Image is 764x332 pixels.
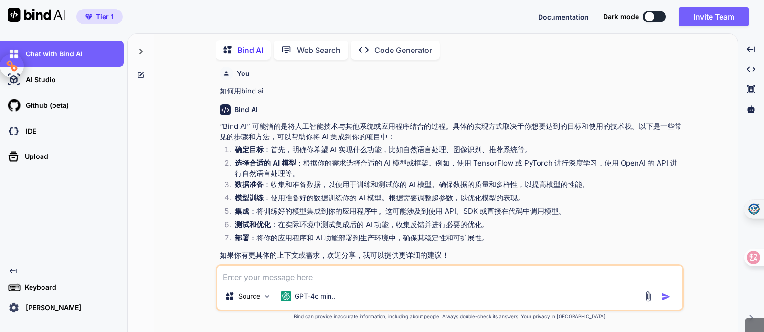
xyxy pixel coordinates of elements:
span: Documentation [538,13,589,21]
p: Bind can provide inaccurate information, including about people. Always double-check its answers.... [216,313,684,320]
img: Bind AI [8,8,65,22]
p: Web Search [297,44,340,56]
p: ：根据你的需求选择合适的 AI 模型或框架。例如，使用 TensorFlow 或 PyTorch 进行深度学习，使用 OpenAI 的 API 进行自然语言处理等。 [235,158,682,179]
p: Chat with Bind AI [22,49,83,59]
p: ：首先，明确你希望 AI 实现什么功能，比如自然语言处理、图像识别、推荐系统等。 [235,145,682,156]
p: ：使用准备好的数据训练你的 AI 模型。根据需要调整超参数，以优化模型的表现。 [235,193,682,204]
p: 如果你有更具体的上下文或需求，欢迎分享，我可以提供更详细的建议！ [220,250,682,261]
p: AI Studio [22,75,56,84]
p: Upload [21,152,48,161]
p: Keyboard [21,282,56,292]
button: Invite Team [679,7,749,26]
strong: 确定目标 [235,145,264,154]
p: [PERSON_NAME] [22,303,81,312]
img: ai-studio [6,72,22,88]
p: ：将训练好的模型集成到你的应用程序中。这可能涉及到使用 API、SDK 或直接在代码中调用模型。 [235,206,682,217]
img: Pick Models [263,292,271,301]
img: icon [661,292,671,301]
strong: 部署 [235,233,249,242]
strong: 集成 [235,207,249,216]
img: chat [6,46,22,62]
p: ：收集和准备数据，以便用于训练和测试你的 AI 模型。确保数据的质量和多样性，以提高模型的性能。 [235,179,682,190]
strong: 测试和优化 [235,220,271,229]
p: Code Generator [374,44,432,56]
strong: 模型训练 [235,193,264,202]
h6: You [237,69,250,78]
p: Bind AI [237,44,263,56]
p: ：在实际环境中测试集成后的 AI 功能，收集反馈并进行必要的优化。 [235,219,682,230]
h6: Bind AI [234,105,258,114]
p: “Bind AI” 可能指的是将人工智能技术与其他系统或应用程序结合的过程。具体的实现方式取决于你想要达到的目标和使用的技术栈。以下是一些常见的步骤和方法，可以帮助你将 AI 集成到你的项目中： [220,121,682,143]
button: premiumTier 1 [76,9,123,24]
p: Github (beta) [22,101,69,110]
span: Tier 1 [96,12,114,21]
p: Source [238,291,260,301]
img: GPT-4o mini [281,291,291,301]
img: settings [6,300,22,316]
img: githubLight [6,97,22,114]
p: ：将你的应用程序和 AI 功能部署到生产环境中，确保其稳定性和可扩展性。 [235,233,682,244]
img: darkCloudIdeIcon [6,123,22,139]
strong: 选择合适的 AI 模型 [235,158,296,167]
p: 如何用bind ai [220,86,682,97]
span: Dark mode [603,12,639,21]
img: premium [85,14,92,20]
button: Documentation [538,12,589,22]
p: IDE [22,126,36,136]
strong: 数据准备 [235,180,264,189]
img: attachment [643,291,654,302]
p: GPT-4o min.. [295,291,335,301]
